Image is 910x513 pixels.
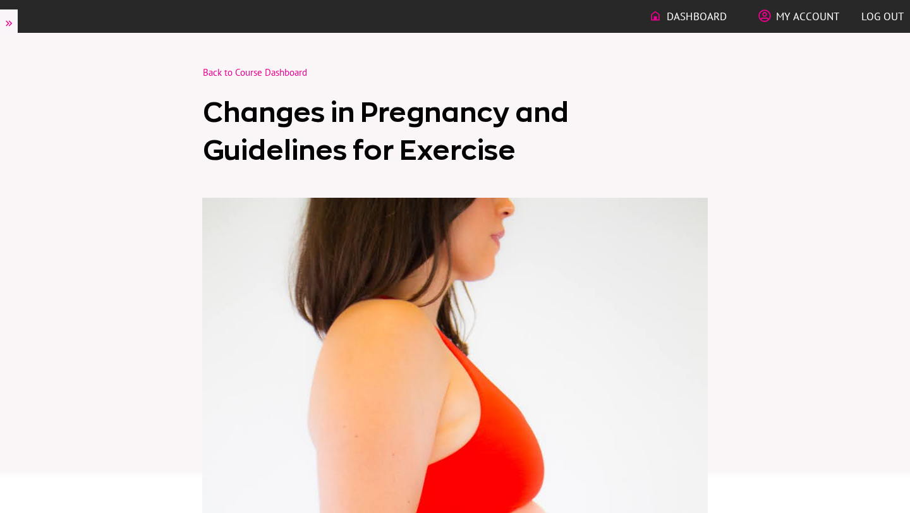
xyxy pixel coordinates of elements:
a: Dashboard [649,6,727,27]
span: Dashboard [667,6,727,27]
span: Changes in Pregnancy and Guidelines for Exercise [203,97,569,165]
a: Back to Course Dashboard [203,66,307,78]
a: Log out [861,6,904,27]
a: My Account [758,6,839,27]
span: My Account [776,6,839,27]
